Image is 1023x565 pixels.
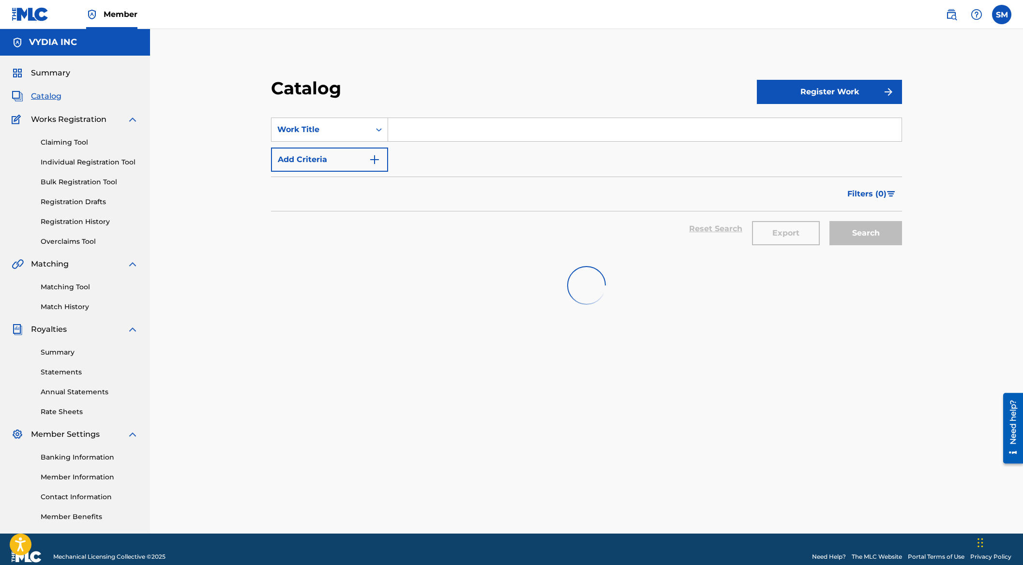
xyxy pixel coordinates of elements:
[41,177,138,187] a: Bulk Registration Tool
[975,519,1023,565] iframe: Chat Widget
[12,258,24,270] img: Matching
[996,389,1023,467] iframe: Resource Center
[967,5,986,24] div: Help
[942,5,961,24] a: Public Search
[127,324,138,335] img: expand
[86,9,98,20] img: Top Rightsholder
[29,37,77,48] h5: VYDIA INC
[41,472,138,482] a: Member Information
[12,324,23,335] img: Royalties
[41,452,138,462] a: Banking Information
[564,263,608,307] img: preloader
[757,80,902,104] button: Register Work
[41,407,138,417] a: Rate Sheets
[41,137,138,148] a: Claiming Tool
[271,118,902,254] form: Search Form
[31,67,70,79] span: Summary
[41,302,138,312] a: Match History
[12,67,23,79] img: Summary
[12,67,70,79] a: SummarySummary
[12,90,23,102] img: Catalog
[127,429,138,440] img: expand
[271,148,388,172] button: Add Criteria
[12,7,49,21] img: MLC Logo
[271,77,346,99] h2: Catalog
[812,552,846,561] a: Need Help?
[12,90,61,102] a: CatalogCatalog
[53,552,165,561] span: Mechanical Licensing Collective © 2025
[104,9,137,20] span: Member
[978,528,983,557] div: Drag
[12,429,23,440] img: Member Settings
[41,347,138,357] a: Summary
[992,5,1011,24] div: User Menu
[883,86,894,98] img: f7272a7cc735f4ea7f67.svg
[41,367,138,377] a: Statements
[971,9,982,20] img: help
[127,258,138,270] img: expand
[41,197,138,207] a: Registration Drafts
[127,114,138,125] img: expand
[31,324,67,335] span: Royalties
[41,282,138,292] a: Matching Tool
[41,387,138,397] a: Annual Statements
[41,217,138,227] a: Registration History
[847,188,887,200] span: Filters ( 0 )
[41,237,138,247] a: Overclaims Tool
[946,9,957,20] img: search
[908,552,964,561] a: Portal Terms of Use
[277,124,364,135] div: Work Title
[12,114,24,125] img: Works Registration
[31,258,69,270] span: Matching
[31,90,61,102] span: Catalog
[369,154,380,165] img: 9d2ae6d4665cec9f34b9.svg
[41,512,138,522] a: Member Benefits
[31,114,106,125] span: Works Registration
[31,429,100,440] span: Member Settings
[970,552,1011,561] a: Privacy Policy
[41,157,138,167] a: Individual Registration Tool
[12,37,23,48] img: Accounts
[842,182,902,206] button: Filters (0)
[41,492,138,502] a: Contact Information
[887,191,895,197] img: filter
[852,552,902,561] a: The MLC Website
[12,551,42,563] img: logo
